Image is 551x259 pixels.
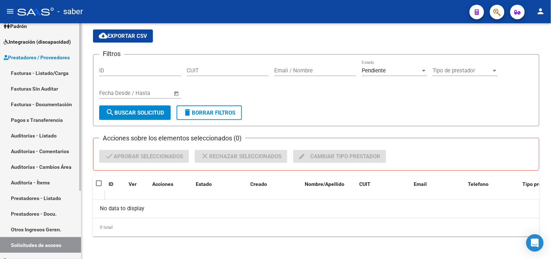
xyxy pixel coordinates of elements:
[99,105,171,120] button: Buscar solicitud
[247,176,302,200] datatable-header-cell: Creado
[468,181,489,187] span: Telefono
[57,4,83,20] span: - saber
[362,67,386,74] span: Pendiente
[173,89,181,98] button: Open calendar
[4,53,70,61] span: Prestadores / Proveedores
[93,218,539,236] div: 0 total
[200,150,281,163] span: Rechazar seleccionados
[99,90,123,96] input: Start date
[149,176,193,200] datatable-header-cell: Acciones
[4,38,71,46] span: Integración (discapacidad)
[99,31,108,40] mat-icon: cloud_download
[299,150,380,163] span: Cambiar tipo prestador
[411,176,465,200] datatable-header-cell: Email
[183,109,235,116] span: Borrar Filtros
[106,176,126,200] datatable-header-cell: ID
[126,176,149,200] datatable-header-cell: Ver
[305,181,344,187] span: Nombre/Apellido
[106,109,164,116] span: Buscar solicitud
[293,150,386,163] button: Cambiar tipo prestador
[106,108,114,117] mat-icon: search
[109,181,113,187] span: ID
[250,181,267,187] span: Creado
[183,108,192,117] mat-icon: delete
[93,29,153,43] button: Exportar CSV
[177,105,242,120] button: Borrar Filtros
[6,7,15,16] mat-icon: menu
[356,176,411,200] datatable-header-cell: CUIT
[4,22,27,30] span: Padrón
[129,90,165,96] input: End date
[414,181,427,187] span: Email
[99,49,124,59] h3: Filtros
[105,150,183,163] span: Aprobar seleccionados
[105,152,114,160] mat-icon: check
[99,133,245,143] h3: Acciones sobre los elementos seleccionados (0)
[195,150,287,163] button: Rechazar seleccionados
[465,176,520,200] datatable-header-cell: Telefono
[359,181,370,187] span: CUIT
[93,200,539,218] div: No data to display
[193,176,247,200] datatable-header-cell: Estado
[99,150,189,163] button: Aprobar seleccionados
[302,176,356,200] datatable-header-cell: Nombre/Apellido
[200,152,209,160] mat-icon: close
[196,181,212,187] span: Estado
[152,181,173,187] span: Acciones
[129,181,137,187] span: Ver
[99,33,147,39] span: Exportar CSV
[433,67,491,74] span: Tipo de prestador
[536,7,545,16] mat-icon: person
[526,234,544,252] div: Open Intercom Messenger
